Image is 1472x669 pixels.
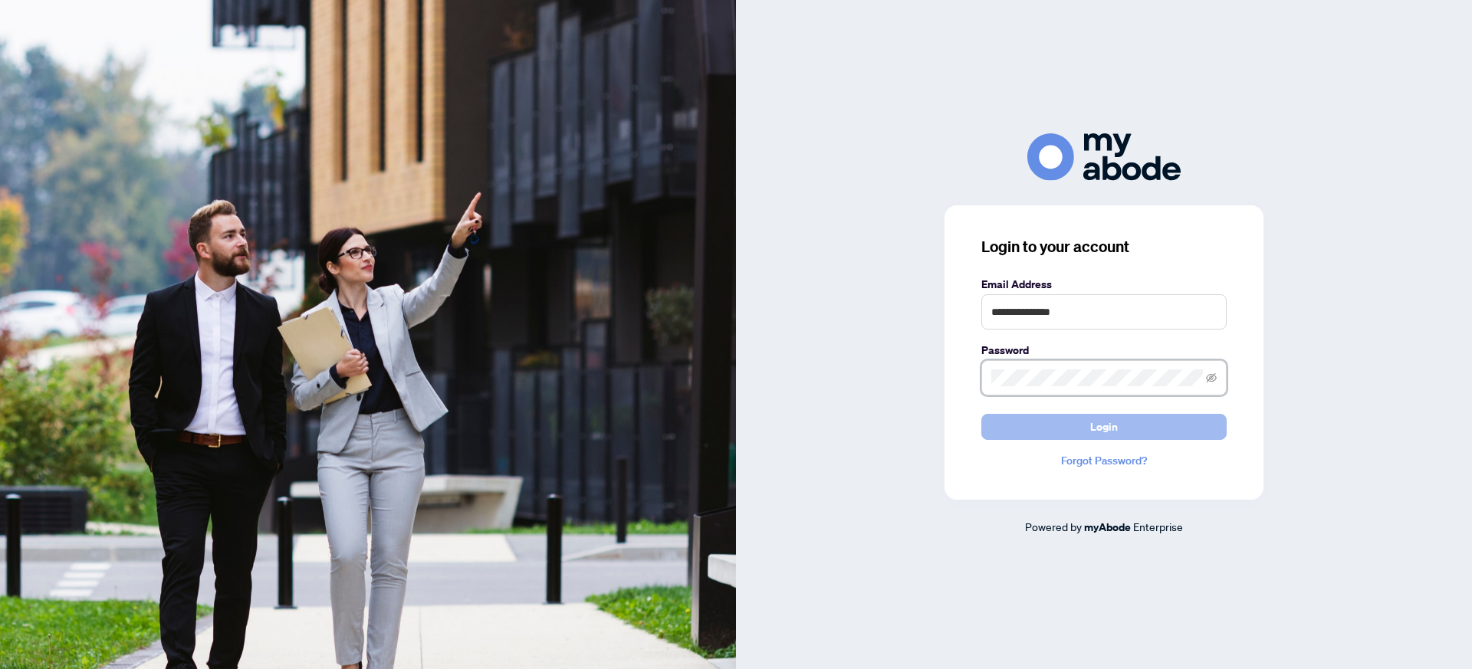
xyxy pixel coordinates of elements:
keeper-lock: Open Keeper Popup [1183,369,1201,387]
span: eye-invisible [1206,372,1217,383]
span: Enterprise [1133,520,1183,533]
label: Password [981,342,1227,359]
h3: Login to your account [981,236,1227,257]
keeper-lock: Open Keeper Popup [1199,303,1217,321]
img: ma-logo [1027,133,1181,180]
label: Email Address [981,276,1227,293]
button: Login [981,414,1227,440]
span: Login [1090,415,1118,439]
a: myAbode [1084,519,1131,536]
span: Powered by [1025,520,1082,533]
a: Forgot Password? [981,452,1227,469]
